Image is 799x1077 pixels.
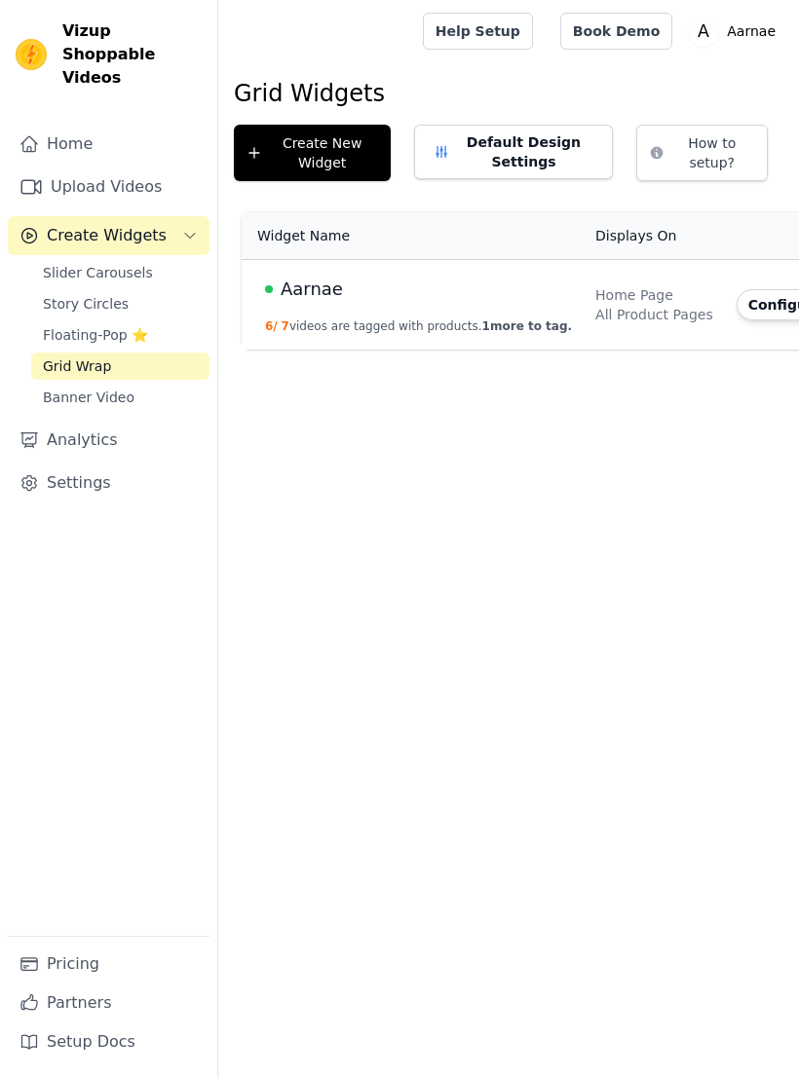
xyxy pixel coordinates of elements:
[234,125,391,181] button: Create New Widget
[8,167,209,206] a: Upload Videos
[281,276,343,303] span: Aarnae
[43,263,153,282] span: Slider Carousels
[265,318,572,334] button: 6/ 7videos are tagged with products.1more to tag.
[43,325,148,345] span: Floating-Pop ⭐
[698,21,709,41] text: A
[265,285,273,293] span: Live Published
[234,78,783,109] h1: Grid Widgets
[31,321,209,349] a: Floating-Pop ⭐
[719,14,783,49] p: Aarnae
[31,290,209,317] a: Story Circles
[47,224,167,247] span: Create Widgets
[43,388,134,407] span: Banner Video
[423,13,533,50] a: Help Setup
[8,216,209,255] button: Create Widgets
[8,1022,209,1061] a: Setup Docs
[595,285,713,305] div: Home Page
[584,212,725,260] th: Displays On
[43,356,111,376] span: Grid Wrap
[595,305,713,324] div: All Product Pages
[8,421,209,460] a: Analytics
[31,384,209,411] a: Banner Video
[560,13,672,50] a: Book Demo
[31,353,209,380] a: Grid Wrap
[8,125,209,164] a: Home
[31,259,209,286] a: Slider Carousels
[62,19,202,90] span: Vizup Shoppable Videos
[688,14,783,49] button: A Aarnae
[8,945,209,984] a: Pricing
[8,464,209,502] a: Settings
[482,319,572,333] span: 1 more to tag.
[242,212,584,260] th: Widget Name
[282,319,289,333] span: 7
[43,294,129,314] span: Story Circles
[636,148,768,167] a: How to setup?
[8,984,209,1022] a: Partners
[414,125,613,179] button: Default Design Settings
[636,125,768,181] button: How to setup?
[265,319,278,333] span: 6 /
[16,39,47,70] img: Vizup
